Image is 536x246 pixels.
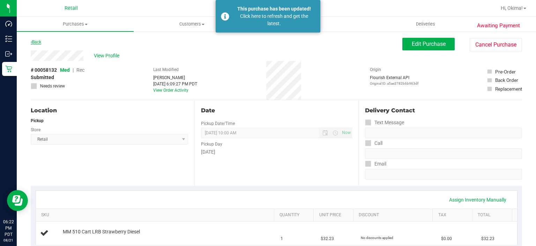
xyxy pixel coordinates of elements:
[5,50,12,57] inline-svg: Outbound
[481,236,494,242] span: $32.23
[31,118,44,123] strong: Pickup
[17,17,134,31] a: Purchases
[201,106,352,115] div: Date
[40,83,65,89] span: Needs review
[17,21,134,27] span: Purchases
[370,66,381,73] label: Origin
[65,5,78,11] span: Retail
[3,238,14,243] p: 08/21
[365,128,522,138] input: Format: (999) 999-9999
[31,40,41,44] a: Back
[319,212,351,218] a: Unit Price
[5,20,12,27] inline-svg: Dashboard
[201,120,235,127] label: Pickup Date/Time
[365,148,522,159] input: Format: (999) 999-9999
[201,141,222,147] label: Pickup Day
[31,127,40,133] label: Store
[134,17,251,31] a: Customers
[73,67,74,73] span: |
[445,194,511,206] a: Assign Inventory Manually
[31,66,57,74] span: # 00058132
[361,236,393,240] span: No discounts applied
[5,65,12,72] inline-svg: Retail
[495,77,518,84] div: Back Order
[478,212,509,218] a: Total
[495,68,516,75] div: Pre-Order
[407,21,445,27] span: Deliveries
[63,229,140,235] span: MM 510 Cart LRB Strawberry Diesel
[201,148,352,156] div: [DATE]
[321,236,334,242] span: $32.23
[76,67,84,73] span: Rec
[60,67,70,73] span: Med
[5,35,12,42] inline-svg: Inventory
[365,159,386,169] label: Email
[365,138,382,148] label: Call
[438,212,470,218] a: Tax
[153,88,188,93] a: View Order Activity
[31,74,54,81] span: Submitted
[359,212,430,218] a: Discount
[365,106,522,115] div: Delivery Contact
[370,75,418,86] div: Flourish External API
[233,5,315,13] div: This purchase has been updated!
[441,236,452,242] span: $0.00
[31,106,188,115] div: Location
[281,236,283,242] span: 1
[495,85,522,92] div: Replacement
[233,13,315,27] div: Click here to refresh and get the latest.
[402,38,455,50] button: Edit Purchase
[153,75,197,81] div: [PERSON_NAME]
[41,212,271,218] a: SKU
[3,219,14,238] p: 06:22 PM PDT
[153,81,197,87] div: [DATE] 6:09:27 PM PDT
[7,190,28,211] iframe: Resource center
[134,21,250,27] span: Customers
[280,212,311,218] a: Quantity
[153,66,179,73] label: Last Modified
[370,81,418,86] p: Original ID: a5ae3782b6b963df
[367,17,484,31] a: Deliveries
[94,52,122,59] span: View Profile
[412,41,446,47] span: Edit Purchase
[477,22,520,30] span: Awaiting Payment
[470,38,522,51] button: Cancel Purchase
[365,118,404,128] label: Text Message
[501,5,523,11] span: Hi, Okima!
